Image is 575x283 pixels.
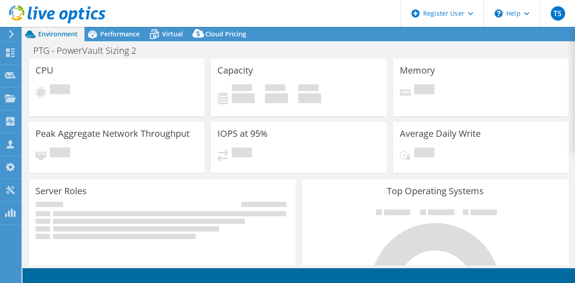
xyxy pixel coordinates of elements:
span: Pending [414,84,434,96]
h3: CPU [35,65,53,75]
span: Pending [50,84,70,96]
h1: PTG - PowerVault Sizing 2 [29,46,150,56]
h4: 0 GiB [232,93,255,103]
span: TS [551,6,565,21]
svg: \n [495,9,503,17]
span: Environment [38,30,78,38]
span: Total [298,84,318,93]
span: Free [265,84,285,93]
h3: Average Daily Write [400,129,481,139]
span: Pending [50,148,70,160]
h3: Server Roles [35,186,87,196]
span: Pending [414,148,434,160]
span: Used [232,84,252,93]
span: Virtual [162,30,183,38]
span: Performance [100,30,140,38]
h3: Top Operating Systems [309,186,562,196]
h3: Peak Aggregate Network Throughput [35,129,190,139]
span: Pending [232,148,252,160]
h3: Memory [400,65,435,75]
h4: 0 GiB [298,93,321,103]
span: Cloud Pricing [205,30,246,38]
h4: 0 GiB [265,93,288,103]
h3: Capacity [217,65,253,75]
h3: IOPS at 95% [217,129,268,139]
